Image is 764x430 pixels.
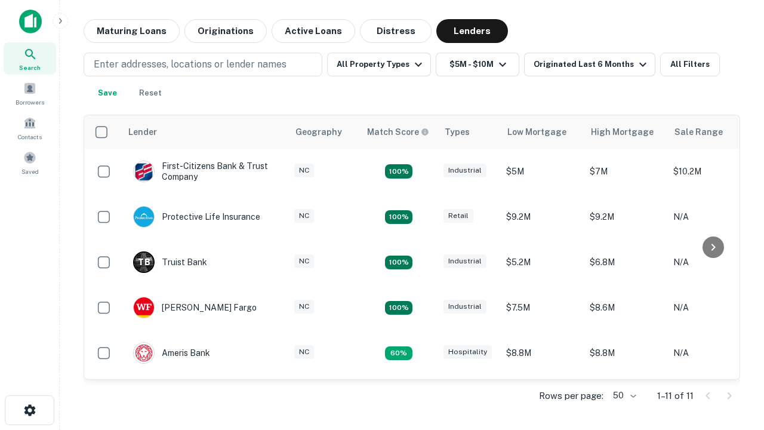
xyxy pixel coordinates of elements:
[21,167,39,176] span: Saved
[584,149,667,194] td: $7M
[272,19,355,43] button: Active Loans
[138,256,150,269] p: T B
[657,389,694,403] p: 1–11 of 11
[4,146,56,179] a: Saved
[534,57,650,72] div: Originated Last 6 Months
[133,251,207,273] div: Truist Bank
[134,207,154,227] img: picture
[591,125,654,139] div: High Mortgage
[584,376,667,421] td: $9.2M
[443,209,473,223] div: Retail
[134,297,154,318] img: picture
[367,125,429,139] div: Capitalize uses an advanced AI algorithm to match your search with the best lender. The match sco...
[294,209,314,223] div: NC
[443,345,492,359] div: Hospitality
[608,387,638,404] div: 50
[539,389,603,403] p: Rows per page:
[524,53,655,76] button: Originated Last 6 Months
[443,254,486,268] div: Industrial
[584,194,667,239] td: $9.2M
[500,239,584,285] td: $5.2M
[4,112,56,144] a: Contacts
[360,115,438,149] th: Capitalize uses an advanced AI algorithm to match your search with the best lender. The match sco...
[134,343,154,363] img: picture
[584,115,667,149] th: High Mortgage
[294,300,314,314] div: NC
[367,125,427,139] h6: Match Score
[584,239,667,285] td: $6.8M
[704,296,764,354] iframe: Chat Widget
[88,81,127,105] button: Save your search to get updates of matches that match your search criteria.
[133,297,257,318] div: [PERSON_NAME] Fargo
[19,10,42,33] img: capitalize-icon.png
[436,19,508,43] button: Lenders
[18,132,42,142] span: Contacts
[584,330,667,376] td: $8.8M
[84,53,322,76] button: Enter addresses, locations or lender names
[500,194,584,239] td: $9.2M
[438,115,500,149] th: Types
[500,376,584,421] td: $9.2M
[385,301,412,315] div: Matching Properties: 2, hasApolloMatch: undefined
[84,19,180,43] button: Maturing Loans
[131,81,170,105] button: Reset
[94,57,286,72] p: Enter addresses, locations or lender names
[4,77,56,109] a: Borrowers
[121,115,288,149] th: Lender
[385,164,412,179] div: Matching Properties: 2, hasApolloMatch: undefined
[443,164,486,177] div: Industrial
[385,210,412,225] div: Matching Properties: 2, hasApolloMatch: undefined
[19,63,41,72] span: Search
[133,161,276,182] div: First-citizens Bank & Trust Company
[674,125,723,139] div: Sale Range
[184,19,267,43] button: Originations
[288,115,360,149] th: Geography
[360,19,432,43] button: Distress
[500,330,584,376] td: $8.8M
[445,125,470,139] div: Types
[660,53,720,76] button: All Filters
[500,285,584,330] td: $7.5M
[294,345,314,359] div: NC
[584,285,667,330] td: $8.6M
[443,300,486,314] div: Industrial
[500,115,584,149] th: Low Mortgage
[500,149,584,194] td: $5M
[294,164,314,177] div: NC
[133,206,260,228] div: Protective Life Insurance
[4,42,56,75] a: Search
[134,161,154,182] img: picture
[128,125,157,139] div: Lender
[385,256,412,270] div: Matching Properties: 3, hasApolloMatch: undefined
[295,125,342,139] div: Geography
[436,53,519,76] button: $5M - $10M
[385,346,412,361] div: Matching Properties: 1, hasApolloMatch: undefined
[16,97,44,107] span: Borrowers
[294,254,314,268] div: NC
[507,125,566,139] div: Low Mortgage
[133,342,210,364] div: Ameris Bank
[327,53,431,76] button: All Property Types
